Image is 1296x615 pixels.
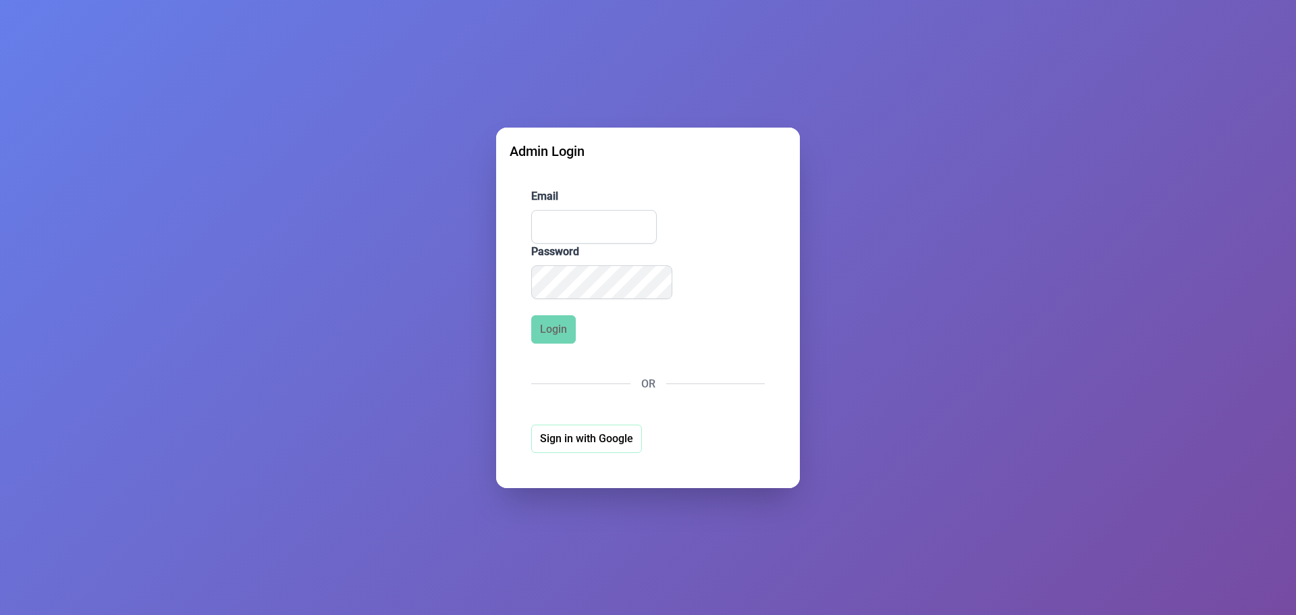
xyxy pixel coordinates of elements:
[540,321,567,338] span: Login
[531,188,765,205] label: Email
[540,431,633,447] span: Sign in with Google
[531,376,765,392] div: OR
[531,425,642,453] button: Sign in with Google
[531,244,765,260] label: Password
[510,141,786,161] div: Admin Login
[531,315,576,344] button: Login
